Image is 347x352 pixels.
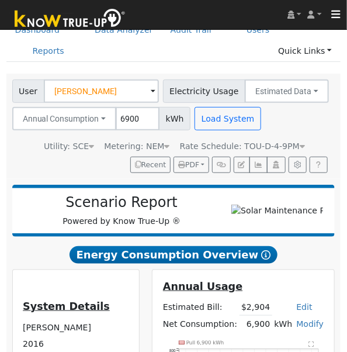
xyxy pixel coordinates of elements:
[325,6,347,23] button: Toggle navigation
[240,316,272,333] td: 6,900
[261,250,270,260] i: Show Help
[12,80,44,103] span: User
[231,205,323,217] img: Solar Maintenance Pros
[234,157,250,173] button: Edit User
[238,19,279,41] a: Users
[173,157,209,173] button: PDF
[297,319,324,329] a: Modify
[23,301,110,312] u: System Details
[9,6,131,33] img: Know True-Up
[180,142,305,151] span: Alias: None
[297,302,313,312] a: Edit
[272,316,294,333] td: kWh
[178,161,199,169] span: PDF
[310,157,328,173] a: Help Link
[245,80,329,103] button: Estimated Data
[195,107,261,130] button: Load System
[267,157,285,173] button: Login As
[212,157,230,173] button: Generate Report Link
[269,40,341,62] a: Quick Links
[159,107,190,130] span: kWh
[18,194,225,227] div: Powered by Know True-Up ®
[186,340,224,346] text: Pull 6,900 kWh
[24,194,219,211] h2: Scenario Report
[163,281,242,292] u: Annual Usage
[6,19,69,41] a: Dashboard
[289,157,307,173] button: Settings
[70,246,277,264] span: Energy Consumption Overview
[21,319,131,336] td: [PERSON_NAME]
[12,107,117,130] button: Annual Consumption
[163,80,245,103] span: Electricity Usage
[161,299,239,316] td: Estimated Bill:
[249,157,268,173] button: Multi-Series Graph
[104,140,169,153] div: Metering: NEM
[162,19,220,41] a: Audit Trail
[309,341,314,347] text: 
[44,80,159,103] input: Select a User
[240,299,272,316] td: $2,904
[24,40,73,62] a: Reports
[161,316,239,333] td: Net Consumption:
[130,157,171,173] button: Recent
[44,140,94,153] div: Utility: SCE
